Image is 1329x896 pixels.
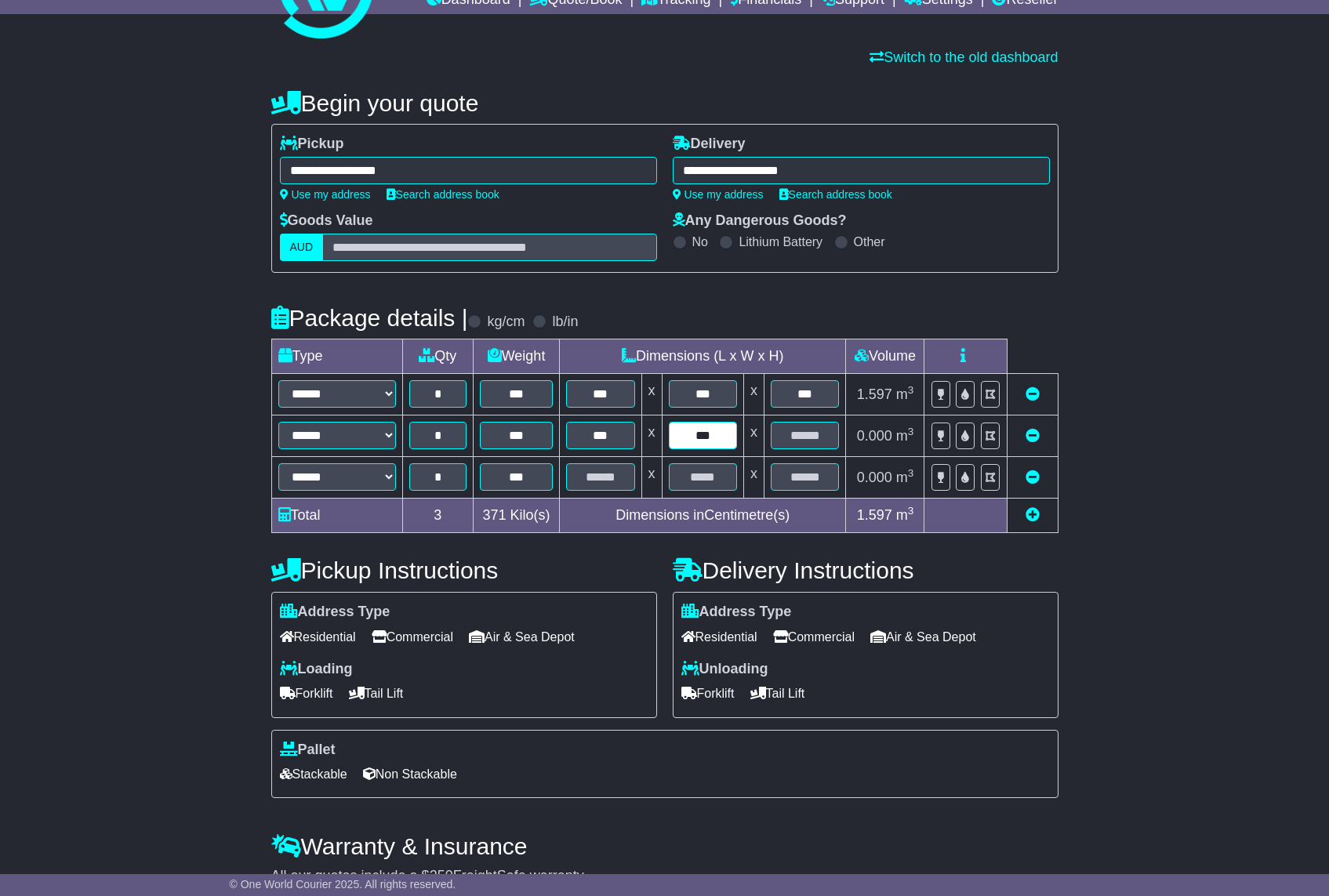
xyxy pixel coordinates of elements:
[560,339,846,374] td: Dimensions (L x W x H)
[372,625,453,649] span: Commercial
[552,314,578,331] label: lb/in
[750,681,805,706] span: Tail Lift
[280,661,353,678] label: Loading
[280,625,356,649] span: Residential
[469,625,575,649] span: Air & Sea Depot
[641,457,662,499] td: x
[739,234,822,249] label: Lithium Battery
[846,339,924,374] td: Volume
[908,384,914,396] sup: 3
[681,661,768,678] label: Unloading
[908,505,914,517] sup: 3
[280,681,333,706] span: Forklift
[280,742,336,759] label: Pallet
[280,212,373,230] label: Goods Value
[779,188,892,201] a: Search address book
[430,868,453,883] span: 250
[773,625,855,649] span: Commercial
[1026,470,1040,485] a: Remove this item
[271,833,1058,859] h4: Warranty & Insurance
[560,498,846,532] td: Dimensions in Centimetre(s)
[474,498,560,532] td: Kilo(s)
[870,625,976,649] span: Air & Sea Depot
[280,762,347,786] span: Stackable
[474,339,560,374] td: Weight
[681,625,757,649] span: Residential
[673,557,1058,583] h4: Delivery Instructions
[349,681,404,706] span: Tail Lift
[402,498,474,532] td: 3
[1026,386,1040,402] a: Remove this item
[857,470,892,485] span: 0.000
[280,188,371,201] a: Use my address
[280,234,324,261] label: AUD
[673,212,847,230] label: Any Dangerous Goods?
[271,868,1058,885] div: All our quotes include a $ FreightSafe warranty.
[870,49,1058,65] a: Switch to the old dashboard
[854,234,885,249] label: Other
[487,314,525,331] label: kg/cm
[896,507,914,523] span: m
[363,762,457,786] span: Non Stackable
[641,374,662,415] td: x
[280,136,344,153] label: Pickup
[387,188,499,201] a: Search address book
[681,681,735,706] span: Forklift
[673,136,746,153] label: Delivery
[857,386,892,402] span: 1.597
[896,386,914,402] span: m
[896,428,914,444] span: m
[673,188,764,201] a: Use my address
[280,604,390,621] label: Address Type
[483,507,507,523] span: 371
[896,470,914,485] span: m
[271,339,402,374] td: Type
[271,90,1058,116] h4: Begin your quote
[641,415,662,457] td: x
[692,234,708,249] label: No
[271,498,402,532] td: Total
[681,604,792,621] label: Address Type
[743,457,764,499] td: x
[857,507,892,523] span: 1.597
[402,339,474,374] td: Qty
[271,305,468,331] h4: Package details |
[1026,507,1040,523] a: Add new item
[271,557,657,583] h4: Pickup Instructions
[857,428,892,444] span: 0.000
[230,878,456,891] span: © One World Courier 2025. All rights reserved.
[743,415,764,457] td: x
[743,374,764,415] td: x
[908,467,914,479] sup: 3
[908,426,914,437] sup: 3
[1026,428,1040,444] a: Remove this item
